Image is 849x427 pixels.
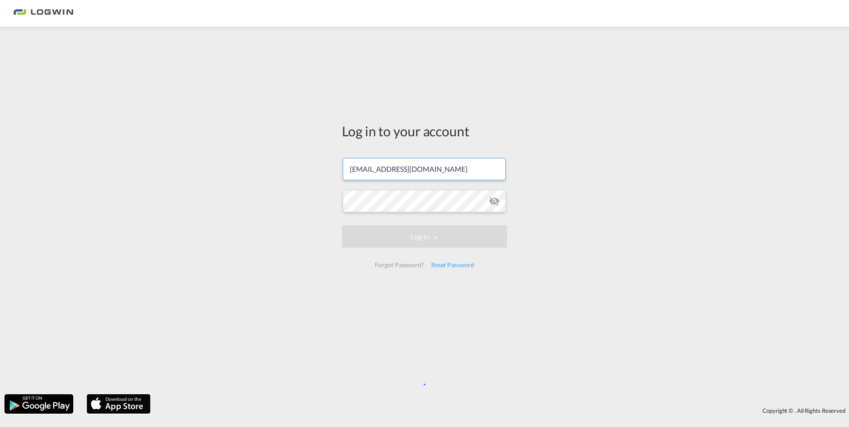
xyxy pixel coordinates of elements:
[86,393,151,415] img: apple.png
[342,225,507,248] button: LOGIN
[13,4,73,24] img: 2761ae10d95411efa20a1f5e0282d2d7.png
[155,403,849,418] div: Copyright © . All Rights Reserved
[371,257,427,273] div: Forgot Password?
[428,257,478,273] div: Reset Password
[4,393,74,415] img: google.png
[489,196,500,206] md-icon: icon-eye-off
[342,122,507,140] div: Log in to your account
[343,158,506,180] input: Enter email/phone number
